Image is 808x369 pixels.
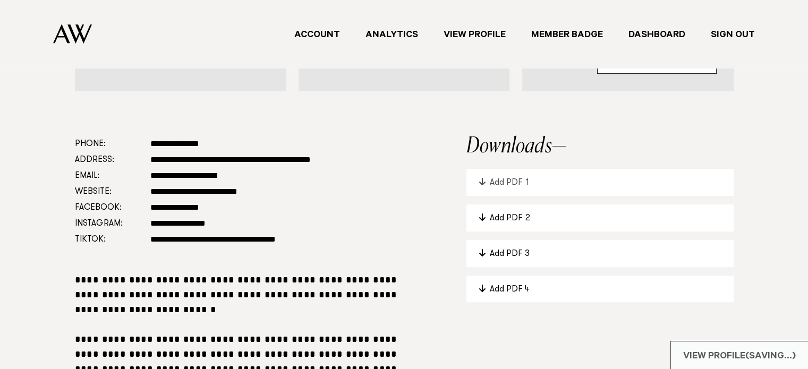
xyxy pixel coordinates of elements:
[479,247,721,261] a: Add PDF 3
[479,283,721,296] a: Add PDF 4
[479,212,721,225] a: Add PDF 2
[75,168,142,184] dt: Email:
[490,176,721,190] div: Add PDF 1
[490,212,721,225] div: Add PDF 2
[75,231,142,247] dt: Tiktok:
[518,27,616,41] a: Member Badge
[75,184,142,200] dt: Website:
[75,200,142,216] dt: Facebook:
[53,24,92,44] img: Auckland Weddings Logo
[75,216,142,231] dt: Instagram:
[490,283,721,296] div: Add PDF 4
[75,136,142,152] dt: Phone:
[466,136,734,157] h2: Downloads
[431,27,518,41] a: View Profile
[479,176,721,190] a: Add PDF 1
[698,27,768,41] a: Sign Out
[490,247,721,261] div: Add PDF 3
[353,27,431,41] a: Analytics
[282,27,353,41] a: Account
[616,27,698,41] a: Dashboard
[75,152,142,168] dt: Address:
